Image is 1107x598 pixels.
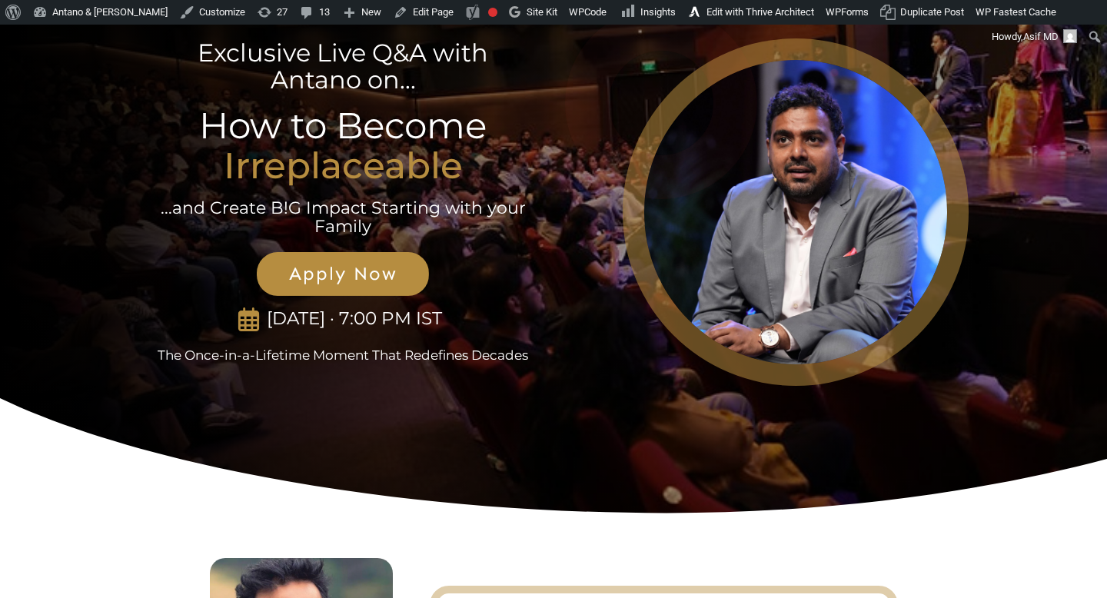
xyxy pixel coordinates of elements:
span: Apply Now [274,263,412,285]
span: Asif MD [1023,31,1059,42]
p: ...and Create B!G Impact Starting with your Family [159,199,527,236]
span: Exclusive Live Q&A with Antano on... [198,38,488,95]
p: [DATE] · 7:00 PM IST [260,308,448,330]
a: Apply Now [257,252,429,296]
div: Focus keyphrase not set [488,8,497,17]
p: The Once-in-a-Lifetime Moment That Redefines Decades [139,347,547,363]
strong: Irreplaceable [224,144,463,188]
span: Insights [640,6,676,18]
span: How to Become [199,104,487,148]
a: Howdy, [986,25,1083,49]
span: Site Kit [527,6,557,18]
